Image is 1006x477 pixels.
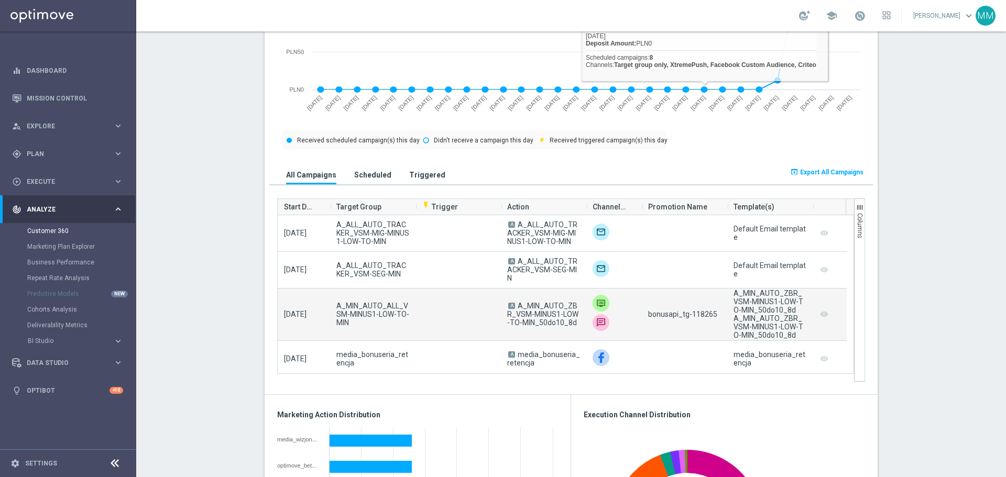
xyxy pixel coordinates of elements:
[584,410,865,419] h3: Execution Channel Distribution
[734,225,806,241] div: Default Email template
[354,170,391,180] h3: Scheduled
[452,94,469,112] text: [DATE]
[508,258,515,264] span: A
[284,354,307,363] span: [DATE]
[27,206,113,213] span: Analyze
[27,239,135,254] div: Marketing Plan Explorer
[593,260,609,277] div: Target group only
[27,337,124,345] div: BI Studio keyboard_arrow_right
[507,302,578,327] span: A_MIN_AUTO_ZBR_VSM-MINUS1-LOW-TO-MIN_50do10_8d
[12,149,21,159] i: gps_fixed
[593,224,609,240] img: Target group only
[284,310,307,318] span: [DATE]
[422,201,430,209] i: flash_on
[12,205,124,214] button: track_changes Analyze keyboard_arrow_right
[12,122,124,130] div: person_search Explore keyboard_arrow_right
[277,462,322,469] div: optimove_bet_14D_and_reg_30D
[12,150,124,158] button: gps_fixed Plan keyboard_arrow_right
[27,151,113,157] span: Plan
[593,349,609,366] img: Facebook Custom Audience
[648,196,707,217] span: Promotion Name
[284,229,307,237] span: [DATE]
[27,57,123,84] a: Dashboard
[409,170,445,180] h3: Triggered
[598,94,615,112] text: [DATE]
[12,177,21,186] i: play_circle_outline
[305,94,323,112] text: [DATE]
[734,196,774,217] span: Template(s)
[799,94,816,112] text: [DATE]
[708,94,725,112] text: [DATE]
[27,258,109,267] a: Business Performance
[434,137,533,144] text: Didn't receive a campaign this day
[27,227,109,235] a: Customer 360
[593,196,627,217] span: Channel(s)
[734,261,806,278] div: Default Email template
[27,84,123,112] a: Mission Control
[336,220,409,246] span: A_ALL_AUTO_TRACKER_VSM-MIG-MINUS1-LOW-TO-MIN
[28,338,103,344] span: BI Studio
[27,333,135,349] div: BI Studio
[286,49,304,55] text: PLN50
[579,94,597,112] text: [DATE]
[734,314,806,339] div: A_MIN_AUTO_ZBR_VSM-MINUS1-LOW-TO-MIN_50do10_8d
[27,223,135,239] div: Customer 360
[27,179,113,185] span: Execute
[616,94,633,112] text: [DATE]
[790,168,799,176] i: open_in_browser
[110,387,123,394] div: +10
[800,169,863,176] span: Export All Campaigns
[508,221,515,228] span: A
[507,94,524,112] text: [DATE]
[336,350,409,367] span: media_bonuseria_retencja
[342,94,359,112] text: [DATE]
[781,94,798,112] text: [DATE]
[27,254,135,270] div: Business Performance
[289,86,304,93] text: PLN0
[12,178,124,186] button: play_circle_outline Execute keyboard_arrow_right
[27,321,109,329] a: Deliverability Metrics
[912,8,976,24] a: [PERSON_NAME]keyboard_arrow_down
[113,176,123,186] i: keyboard_arrow_right
[836,94,853,112] text: [DATE]
[27,242,109,251] a: Marketing Plan Explorer
[28,338,113,344] div: BI Studio
[734,350,806,367] div: media_bonuseria_retencja
[976,6,996,26] div: MM
[648,310,717,318] span: bonusapi_tg-118265
[407,165,448,184] button: Triggered
[507,220,577,246] span: A_ALL_AUTO_TRACKER_VSM-MIG-MINUS1-LOW-TO-MIN
[434,94,451,112] text: [DATE]
[12,66,21,75] i: equalizer
[562,94,579,112] text: [DATE]
[284,196,315,217] span: Start Date
[12,359,124,367] button: Data Studio keyboard_arrow_right
[27,317,135,333] div: Deliverability Metrics
[635,94,652,112] text: [DATE]
[336,261,409,278] span: A_ALL_AUTO_TRACKER_VSM-SEG-MIN
[508,303,515,309] span: A
[12,386,124,395] div: lightbulb Optibot +10
[12,177,113,186] div: Execute
[422,203,458,211] span: Trigger
[27,305,109,314] a: Cohorts Analysis
[27,302,135,317] div: Cohorts Analysis
[507,257,577,282] span: A_ALL_AUTO_TRACKER_VSM-SEG-MIN
[653,94,670,112] text: [DATE]
[360,94,378,112] text: [DATE]
[277,410,558,419] h3: Marketing Action Distribution
[593,295,609,312] img: Private message
[12,66,124,75] button: equalizer Dashboard
[113,121,123,131] i: keyboard_arrow_right
[744,94,761,112] text: [DATE]
[283,165,339,184] button: All Campaigns
[27,286,135,302] div: Predictive Models
[352,165,394,184] button: Scheduled
[286,170,336,180] h3: All Campaigns
[113,149,123,159] i: keyboard_arrow_right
